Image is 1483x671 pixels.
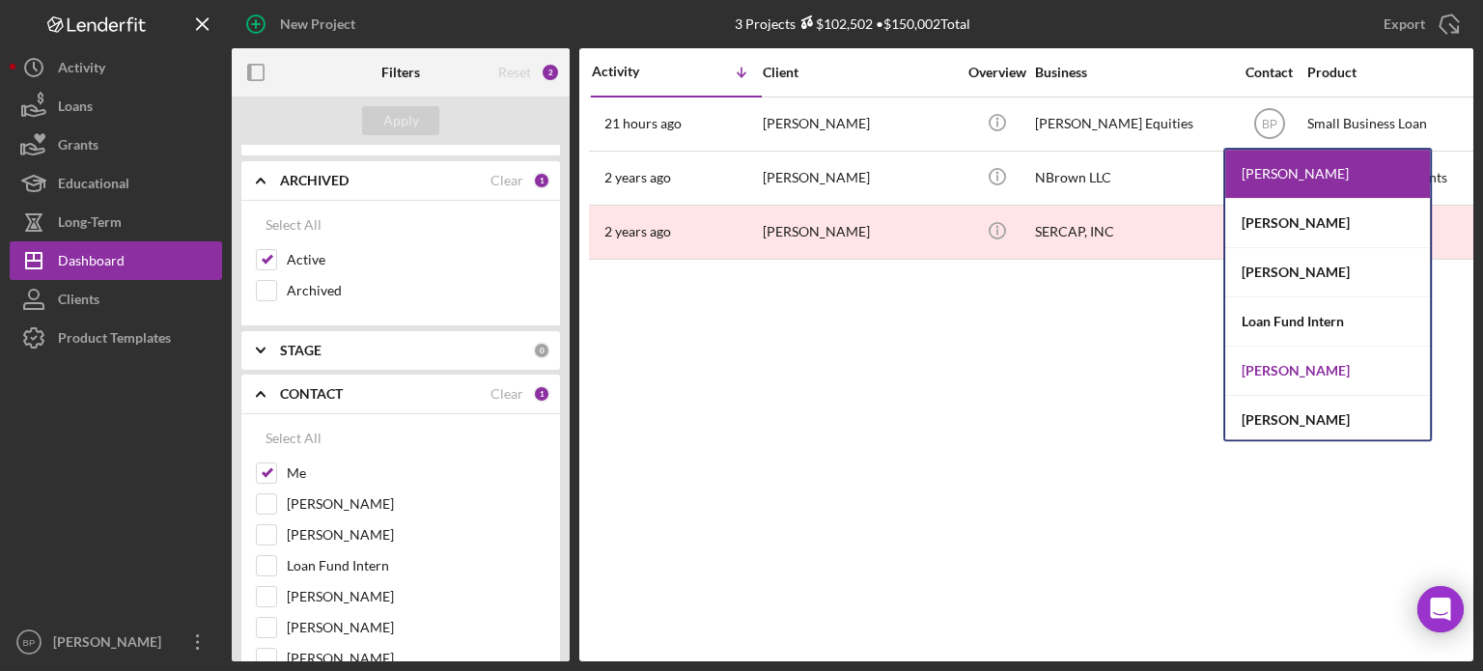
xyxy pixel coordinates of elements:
div: [PERSON_NAME] [48,623,174,666]
button: Long-Term [10,203,222,241]
text: BP [23,637,36,648]
button: Export [1364,5,1473,43]
label: [PERSON_NAME] [287,587,546,606]
label: [PERSON_NAME] [287,618,546,637]
b: Filters [381,65,420,80]
button: Clients [10,280,222,319]
div: [PERSON_NAME] [763,207,956,258]
div: 1 [533,172,550,189]
label: Me [287,463,546,483]
b: CONTACT [280,386,343,402]
label: Loan Fund Intern [287,556,546,575]
div: [PERSON_NAME] [1225,199,1430,248]
div: Loans [58,87,93,130]
button: Educational [10,164,222,203]
div: New Project [280,5,355,43]
div: NBrown LLC [1035,153,1228,204]
div: 1 [533,385,550,403]
div: Overview [961,65,1033,80]
div: Clear [490,386,523,402]
label: Archived [287,281,546,300]
div: 3 Projects • $150,002 Total [735,15,970,32]
div: Dashboard [58,241,125,285]
div: Business [1035,65,1228,80]
div: Apply [383,106,419,135]
button: Select All [256,419,331,458]
div: Select All [266,206,322,244]
div: [PERSON_NAME] [1225,248,1430,297]
b: ARCHIVED [280,173,349,188]
button: Grants [10,126,222,164]
div: [PERSON_NAME] Equities [1035,98,1228,150]
button: Dashboard [10,241,222,280]
div: 0 [533,342,550,359]
div: Grants [58,126,98,169]
div: Activity [592,64,677,79]
label: [PERSON_NAME] [287,525,546,545]
button: Select All [256,206,331,244]
button: Product Templates [10,319,222,357]
b: STAGE [280,343,322,358]
time: 2025-09-03 20:05 [604,116,682,131]
div: [PERSON_NAME] [763,153,956,204]
div: Select All [266,419,322,458]
div: [PERSON_NAME] [1225,396,1430,445]
text: BP [1261,118,1276,131]
label: [PERSON_NAME] [287,649,546,668]
div: Open Intercom Messenger [1417,586,1464,632]
div: Activity [58,48,105,92]
time: 2024-01-05 14:45 [604,170,671,185]
div: [PERSON_NAME] [1225,347,1430,396]
div: [PERSON_NAME] [763,98,956,150]
div: Loan Fund Intern [1225,297,1430,347]
div: $102,502 [796,15,873,32]
button: Activity [10,48,222,87]
div: Long-Term [58,203,122,246]
div: [PERSON_NAME] [1225,150,1430,199]
div: Client [763,65,956,80]
div: 2 [541,63,560,82]
button: Loans [10,87,222,126]
label: Active [287,250,546,269]
div: Product Templates [58,319,171,362]
label: [PERSON_NAME] [287,494,546,514]
button: BP[PERSON_NAME] [10,623,222,661]
div: Reset [498,65,531,80]
div: Educational [58,164,129,208]
div: Contact [1233,65,1305,80]
div: Clients [58,280,99,323]
div: SERCAP, INC [1035,207,1228,258]
time: 2023-11-22 14:05 [604,224,671,239]
div: Export [1384,5,1425,43]
button: New Project [232,5,375,43]
button: Apply [362,106,439,135]
div: Clear [490,173,523,188]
